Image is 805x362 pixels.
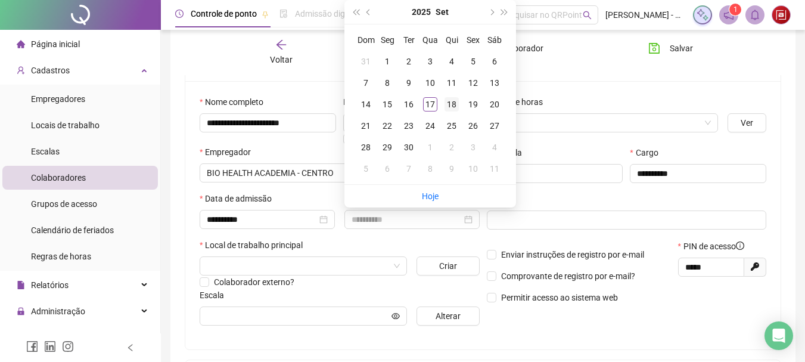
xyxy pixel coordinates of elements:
[398,72,419,94] td: 2025-09-09
[439,259,457,273] span: Criar
[31,252,91,261] span: Regras de horas
[487,54,502,69] div: 6
[17,66,25,75] span: user-add
[445,97,459,112] div: 18
[696,8,709,21] img: sparkle-icon.fc2bf0ac1784a2077858766a79e2daf3.svg
[17,281,25,289] span: file
[583,11,592,20] span: search
[462,72,484,94] td: 2025-09-12
[402,97,416,112] div: 16
[31,39,80,49] span: Página inicial
[200,239,310,252] label: Local de trabalho principal
[419,51,441,72] td: 2025-09-03
[275,39,287,51] span: arrow-left
[200,146,259,159] label: Empregador
[417,307,479,326] button: Alterar
[445,162,459,176] div: 9
[175,10,184,18] span: clock-circle
[484,51,505,72] td: 2025-09-06
[380,140,394,154] div: 29
[423,140,437,154] div: 1
[445,140,459,154] div: 2
[419,72,441,94] td: 2025-09-10
[17,40,25,48] span: home
[462,115,484,137] td: 2025-09-26
[501,271,635,281] span: Comprovante de registro por e-mail?
[31,173,86,182] span: Colaboradores
[487,140,502,154] div: 4
[484,94,505,115] td: 2025-09-20
[377,158,398,180] td: 2025-10-06
[764,321,793,350] div: Open Intercom Messenger
[729,4,741,16] sup: 1
[359,140,373,154] div: 28
[359,162,373,176] div: 5
[31,333,77,342] span: Exportações
[380,76,394,90] div: 8
[377,72,398,94] td: 2025-09-08
[670,42,693,55] span: Salvar
[423,119,437,133] div: 24
[484,158,505,180] td: 2025-10-11
[377,29,398,51] th: Seg
[377,137,398,158] td: 2025-09-29
[380,97,394,112] div: 15
[605,8,686,21] span: [PERSON_NAME] - BIO HEALTH ACADEMIA
[402,119,416,133] div: 23
[501,293,618,302] span: Permitir acesso ao sistema web
[191,9,257,18] span: Controle de ponto
[441,29,462,51] th: Qui
[466,140,480,154] div: 3
[422,191,439,201] a: Hoje
[31,280,69,290] span: Relatórios
[398,29,419,51] th: Ter
[462,94,484,115] td: 2025-09-19
[402,54,416,69] div: 2
[355,137,377,158] td: 2025-09-28
[487,95,551,109] label: Regra de horas
[398,94,419,115] td: 2025-09-16
[359,54,373,69] div: 31
[423,54,437,69] div: 3
[728,113,766,132] button: Ver
[484,72,505,94] td: 2025-09-13
[441,51,462,72] td: 2025-09-04
[423,97,437,112] div: 17
[419,115,441,137] td: 2025-09-24
[359,97,373,112] div: 14
[270,55,293,64] span: Voltar
[423,76,437,90] div: 10
[398,51,419,72] td: 2025-09-02
[436,310,461,323] span: Alterar
[31,94,85,104] span: Empregadores
[377,94,398,115] td: 2025-09-15
[487,119,502,133] div: 27
[26,341,38,352] span: facebook
[343,95,388,109] span: Nome social
[723,10,734,20] span: notification
[462,158,484,180] td: 2025-10-10
[402,140,416,154] div: 30
[377,51,398,72] td: 2025-09-01
[466,76,480,90] div: 12
[44,341,56,352] span: linkedin
[391,312,400,320] span: eye
[398,137,419,158] td: 2025-09-30
[441,94,462,115] td: 2025-09-18
[31,307,85,316] span: Administração
[377,115,398,137] td: 2025-09-22
[126,344,135,352] span: left
[683,240,744,253] span: PIN de acesso
[398,115,419,137] td: 2025-09-23
[355,29,377,51] th: Dom
[207,164,473,182] span: BIO HEALTH CENTRO DE TREINAMENTO FÍSICO LTDA
[741,116,753,129] span: Ver
[630,146,666,159] label: Cargo
[355,115,377,137] td: 2025-09-21
[441,115,462,137] td: 2025-09-25
[419,94,441,115] td: 2025-09-17
[441,72,462,94] td: 2025-09-11
[200,289,232,302] label: Escala
[31,147,60,156] span: Escalas
[295,9,356,18] span: Admissão digital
